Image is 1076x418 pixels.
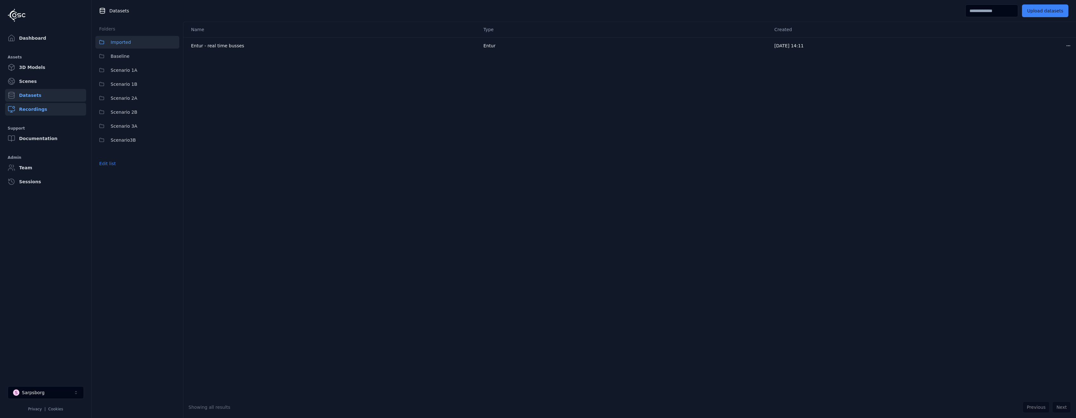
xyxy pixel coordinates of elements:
[95,78,179,91] button: Scenario 1B
[8,125,84,132] div: Support
[111,136,136,144] span: Scenario3B
[774,43,804,48] span: [DATE] 14:11
[1022,4,1068,17] button: Upload datasets
[95,120,179,132] button: Scenario 3A
[769,22,1061,37] th: Created
[5,103,86,116] a: Recordings
[95,134,179,146] button: Scenario3B
[188,405,230,410] span: Showing all results
[111,66,137,74] span: Scenario 1A
[95,64,179,77] button: Scenario 1A
[111,108,137,116] span: Scenario 2B
[95,36,179,49] button: Imported
[109,8,129,14] span: Datasets
[5,32,86,44] a: Dashboard
[8,154,84,161] div: Admin
[478,37,769,54] td: Entur
[111,94,137,102] span: Scenario 2A
[111,122,137,130] span: Scenario 3A
[95,26,115,32] h3: Folders
[5,132,86,145] a: Documentation
[8,386,84,399] button: Select a workspace
[5,175,86,188] a: Sessions
[111,80,137,88] span: Scenario 1B
[95,158,120,169] button: Edit list
[5,161,86,174] a: Team
[111,38,131,46] span: Imported
[95,50,179,63] button: Baseline
[111,52,129,60] span: Baseline
[8,53,84,61] div: Assets
[48,407,63,411] a: Cookies
[13,389,19,396] div: S
[5,61,86,74] a: 3D Models
[5,75,86,88] a: Scenes
[22,389,45,396] div: Sarpsborg
[95,106,179,118] button: Scenario 2B
[191,43,333,49] div: Entur - real time busses
[478,22,769,37] th: Type
[183,22,478,37] th: Name
[8,9,25,22] img: Logo
[5,89,86,102] a: Datasets
[95,92,179,104] button: Scenario 2A
[45,407,46,411] span: |
[28,407,42,411] a: Privacy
